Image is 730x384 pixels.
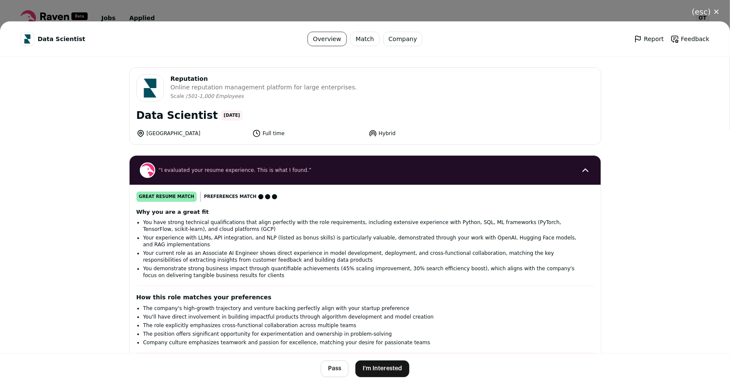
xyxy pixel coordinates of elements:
[350,32,380,46] a: Match
[143,250,587,263] li: Your current role as an Associate AI Engineer shows direct experience in model development, deplo...
[171,74,357,83] span: Reputation
[38,35,85,43] span: Data Scientist
[159,167,572,174] span: “I evaluated your resume experience. This is what I found.”
[21,32,34,45] img: 90b4cb4a0ff9cc508d364ff3d4672c861b8df1d640402dec940df483848995ef.jpg
[634,35,664,43] a: Report
[136,109,218,122] h1: Data Scientist
[143,305,587,312] li: The company's high-growth trajectory and venture backing perfectly align with your startup prefer...
[136,209,594,216] h2: Why you are a great fit
[252,129,364,138] li: Full time
[143,265,587,279] li: You demonstrate strong business impact through quantifiable achievements (45% scaling improvement...
[171,93,186,100] li: Scale
[383,32,423,46] a: Company
[682,3,730,21] button: Close modal
[143,331,587,337] li: The position offers significant opportunity for experimentation and ownership in problem-solving
[136,129,248,138] li: [GEOGRAPHIC_DATA]
[143,322,587,329] li: The role explicitly emphasizes cross-functional collaboration across multiple teams
[137,75,163,101] img: 90b4cb4a0ff9cc508d364ff3d4672c861b8df1d640402dec940df483848995ef.jpg
[369,129,480,138] li: Hybrid
[188,93,244,99] span: 501-1,000 Employees
[136,192,197,202] div: great resume match
[143,339,587,346] li: Company culture emphasizes teamwork and passion for excellence, matching your desire for passiona...
[136,293,594,301] h2: How this role matches your preferences
[143,234,587,248] li: Your experience with LLMs, API integration, and NLP (listed as bonus skills) is particularly valu...
[321,360,349,377] button: Pass
[671,35,709,43] a: Feedback
[221,110,242,121] span: [DATE]
[171,83,357,92] span: Online reputation management platform for large enterprises.
[204,192,257,201] span: Preferences match
[186,93,244,100] li: /
[307,32,347,46] a: Overview
[143,219,587,233] li: You have strong technical qualifications that align perfectly with the role requirements, includi...
[355,360,409,377] button: I'm Interested
[143,313,587,320] li: You'll have direct involvement in building impactful products through algorithm development and m...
